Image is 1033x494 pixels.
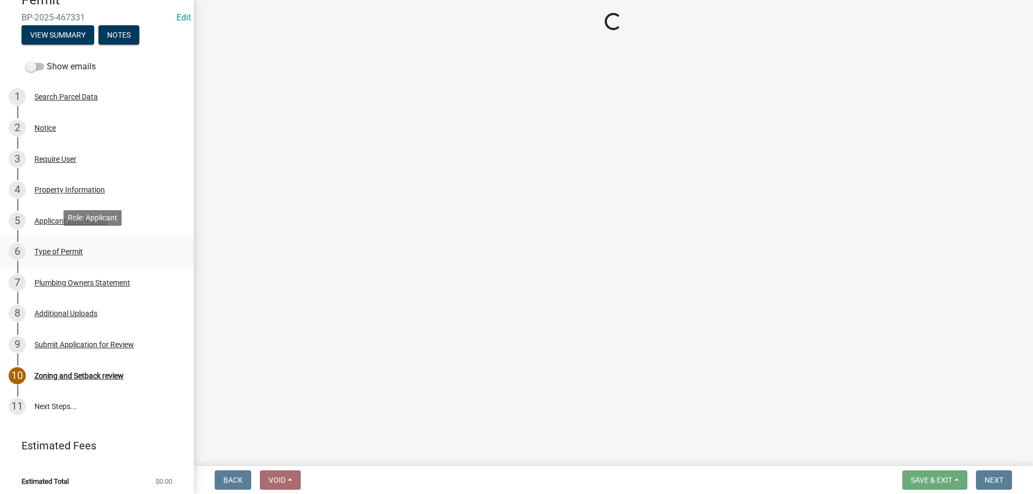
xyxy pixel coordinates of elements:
span: Back [223,476,243,484]
span: Estimated Total [22,478,69,485]
div: 7 [9,274,26,291]
div: 1 [9,88,26,105]
div: 3 [9,151,26,168]
wm-modal-confirm: Summary [22,31,94,40]
div: Require User [34,155,76,163]
div: 4 [9,181,26,198]
div: Type of Permit [34,248,83,255]
span: Next [985,476,1003,484]
a: Edit [176,12,191,23]
div: Property Information [34,186,105,194]
a: Estimated Fees [9,435,176,456]
div: 9 [9,336,26,353]
button: Next [976,470,1012,490]
div: Plumbing Owners Statement [34,279,130,287]
span: $0.00 [155,478,172,485]
div: 2 [9,119,26,137]
div: Applicant Information [34,217,108,225]
button: Notes [98,25,139,45]
div: 10 [9,367,26,384]
div: Additional Uploads [34,310,97,317]
div: Search Parcel Data [34,93,98,101]
div: 5 [9,212,26,230]
span: Save & Exit [911,476,952,484]
label: Show emails [26,60,96,73]
div: 8 [9,305,26,322]
wm-modal-confirm: Notes [98,31,139,40]
button: Void [260,470,301,490]
wm-modal-confirm: Edit Application Number [176,12,191,23]
div: Role: Applicant [63,210,122,226]
button: Save & Exit [902,470,967,490]
div: Notice [34,124,56,132]
button: Back [215,470,251,490]
span: Void [268,476,286,484]
div: Submit Application for Review [34,341,134,348]
div: 6 [9,243,26,260]
button: View Summary [22,25,94,45]
div: 11 [9,398,26,415]
div: Zoning and Setback review [34,372,124,380]
span: BP-2025-467331 [22,12,172,23]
